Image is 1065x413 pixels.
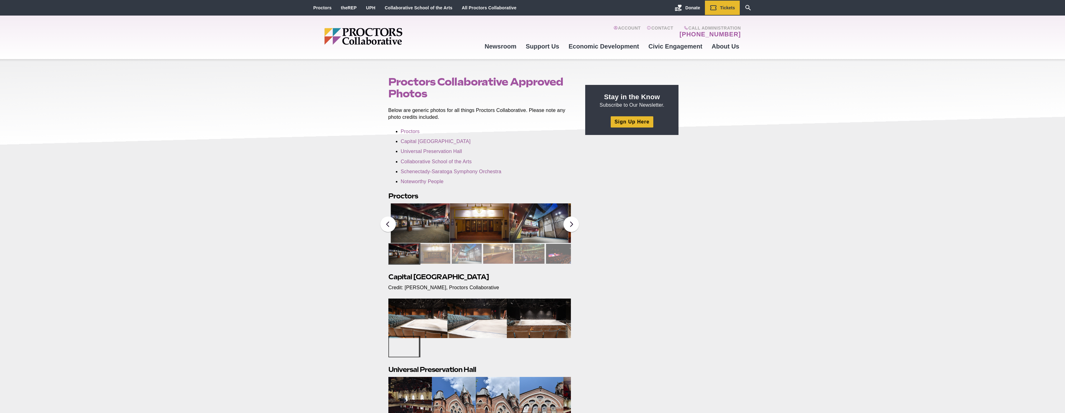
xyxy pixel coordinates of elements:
a: Collaborative School of the Arts [401,159,472,164]
strong: Stay in the Know [604,93,660,101]
a: Support Us [521,38,564,55]
a: Newsroom [480,38,521,55]
p: Subscribe to Our Newsletter. [593,92,671,109]
a: Economic Development [564,38,644,55]
a: [PHONE_NUMBER] [679,30,741,38]
a: Proctors [401,129,420,134]
a: All Proctors Collaborative [462,5,516,10]
p: Below are generic photos for all things Proctors Collaborative. Please note any photo credits inc... [388,107,571,121]
a: Capital [GEOGRAPHIC_DATA] [401,139,471,144]
p: Credit: [PERSON_NAME], Proctors Collaborative [388,284,571,291]
button: Previous slide [380,216,396,232]
a: Contact [647,26,673,38]
strong: Universal Preservation Hall [388,365,476,374]
img: Proctors logo [324,28,450,45]
strong: Proctors [388,192,418,200]
a: Noteworthy People [401,179,444,184]
a: Schenectady-Saratoga Symphony Orchestra [401,169,502,174]
a: Tickets [705,1,740,15]
a: Collaborative School of the Arts [385,5,452,10]
h1: Proctors Collaborative Approved Photos [388,76,571,100]
strong: Capital [GEOGRAPHIC_DATA] [388,273,489,281]
a: Account [614,26,641,38]
a: Proctors [313,5,332,10]
button: Next slide [563,216,579,232]
a: Sign Up Here [611,116,653,127]
a: Search [740,1,757,15]
a: UPH [366,5,375,10]
span: Tickets [720,5,735,10]
a: theREP [341,5,357,10]
a: Civic Engagement [644,38,707,55]
a: About Us [707,38,744,55]
span: Call Administration [678,26,741,30]
a: Universal Preservation Hall [401,149,462,154]
a: Donate [670,1,705,15]
span: Donate [685,5,700,10]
